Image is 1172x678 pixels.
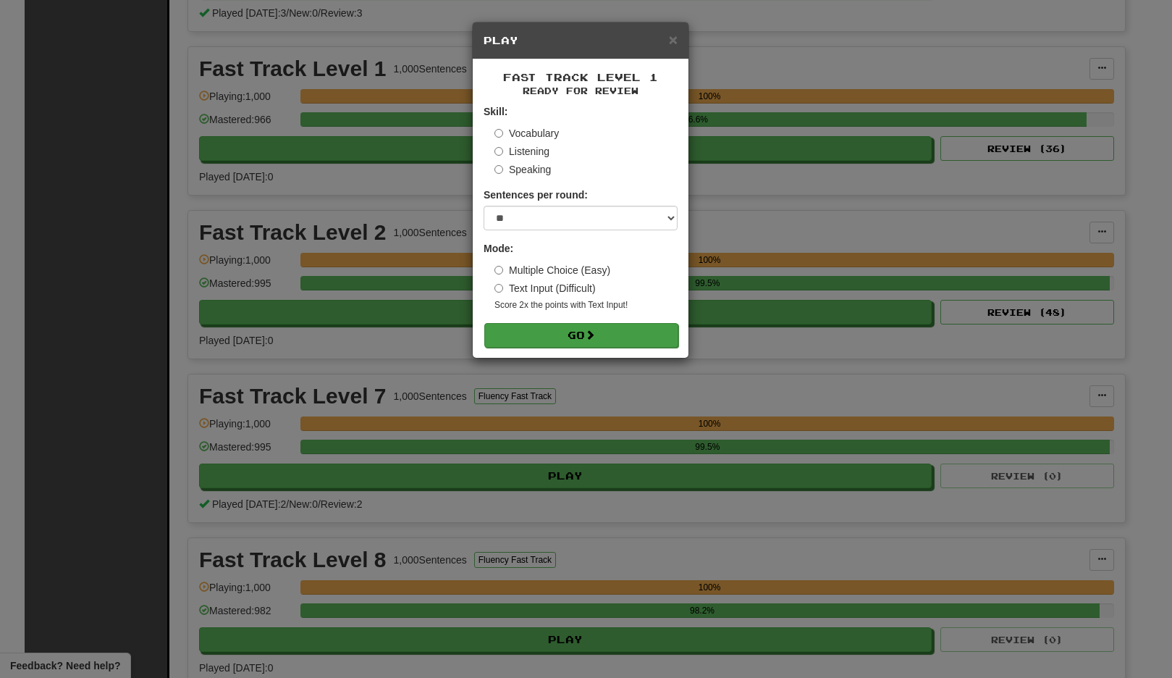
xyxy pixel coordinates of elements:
[484,33,678,48] h5: Play
[494,165,503,174] input: Speaking
[484,243,513,254] strong: Mode:
[494,263,610,277] label: Multiple Choice (Easy)
[494,147,503,156] input: Listening
[669,31,678,48] span: ×
[484,188,588,202] label: Sentences per round:
[494,299,678,311] small: Score 2x the points with Text Input !
[484,106,507,117] strong: Skill:
[494,266,503,275] input: Multiple Choice (Easy)
[484,323,678,348] button: Go
[669,32,678,47] button: Close
[484,85,678,97] small: Ready for Review
[494,162,551,177] label: Speaking
[503,71,658,83] span: Fast Track Level 1
[494,284,503,293] input: Text Input (Difficult)
[494,129,503,138] input: Vocabulary
[494,281,596,296] label: Text Input (Difficult)
[494,126,559,141] label: Vocabulary
[494,144,549,159] label: Listening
